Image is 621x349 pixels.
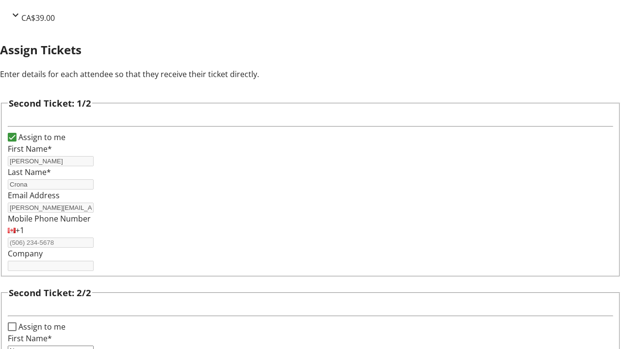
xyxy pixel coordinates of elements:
[16,131,65,143] label: Assign to me
[8,333,52,344] label: First Name*
[8,190,60,201] label: Email Address
[8,213,91,224] label: Mobile Phone Number
[16,321,65,333] label: Assign to me
[9,286,91,300] h3: Second Ticket: 2/2
[8,143,52,154] label: First Name*
[8,248,43,259] label: Company
[21,13,55,23] span: CA$39.00
[8,167,51,177] label: Last Name*
[8,238,94,248] input: (506) 234-5678
[9,96,91,110] h3: Second Ticket: 1/2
